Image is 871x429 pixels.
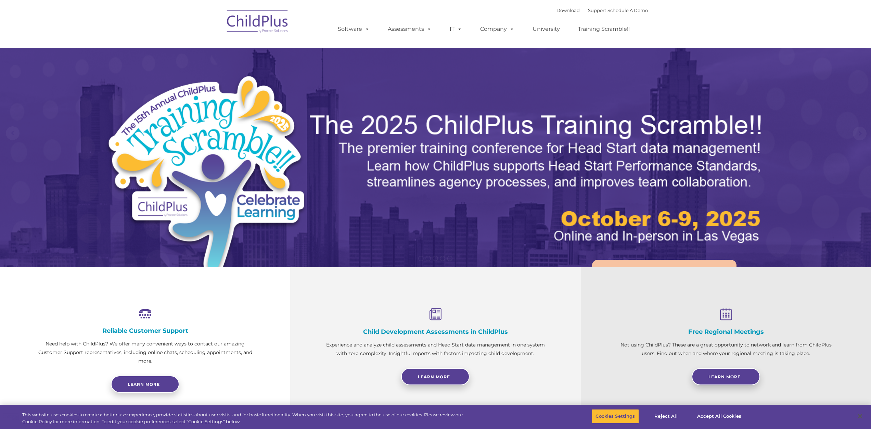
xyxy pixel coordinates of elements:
[223,5,292,40] img: ChildPlus by Procare Solutions
[34,340,256,365] p: Need help with ChildPlus? We offer many convenient ways to contact our amazing Customer Support r...
[592,409,639,424] button: Cookies Settings
[381,22,438,36] a: Assessments
[401,368,470,385] a: Learn More
[324,341,546,358] p: Experience and analyze child assessments and Head Start data management in one system with zero c...
[418,374,450,379] span: Learn More
[128,382,160,387] span: Learn more
[95,45,116,50] span: Last name
[693,409,745,424] button: Accept All Cookies
[615,328,837,336] h4: Free Regional Meetings
[708,374,741,379] span: Learn More
[853,409,868,424] button: Close
[556,8,580,13] a: Download
[607,8,648,13] a: Schedule A Demo
[22,412,479,425] div: This website uses cookies to create a better user experience, provide statistics about user visit...
[615,341,837,358] p: Not using ChildPlus? These are a great opportunity to network and learn from ChildPlus users. Fin...
[443,22,469,36] a: IT
[331,22,376,36] a: Software
[95,73,124,78] span: Phone number
[588,8,606,13] a: Support
[324,328,546,336] h4: Child Development Assessments in ChildPlus
[111,376,179,393] a: Learn more
[473,22,521,36] a: Company
[556,8,648,13] font: |
[592,260,736,299] a: Learn More
[645,409,688,424] button: Reject All
[692,368,760,385] a: Learn More
[571,22,637,36] a: Training Scramble!!
[526,22,567,36] a: University
[34,327,256,335] h4: Reliable Customer Support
